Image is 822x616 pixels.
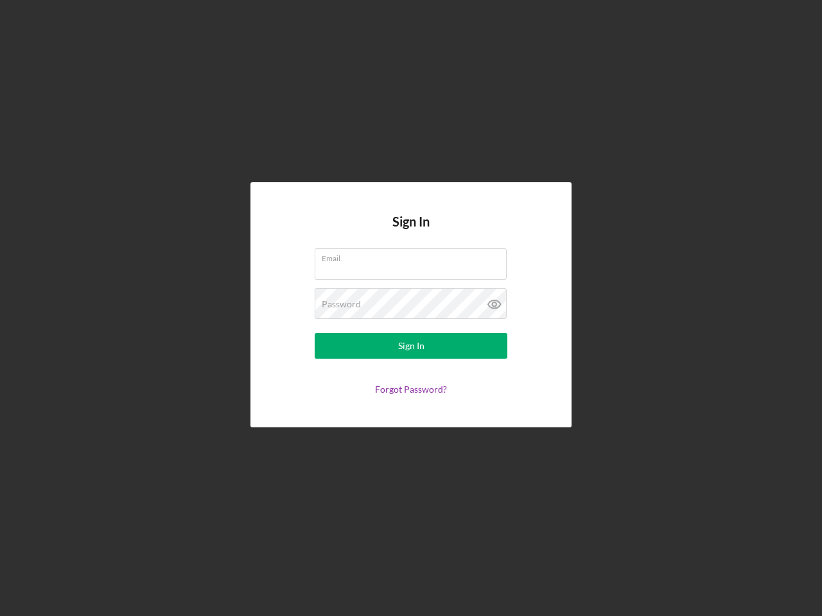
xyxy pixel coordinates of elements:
button: Sign In [315,333,507,359]
label: Email [322,249,507,263]
h4: Sign In [392,214,430,248]
label: Password [322,299,361,309]
div: Sign In [398,333,424,359]
a: Forgot Password? [375,384,447,395]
